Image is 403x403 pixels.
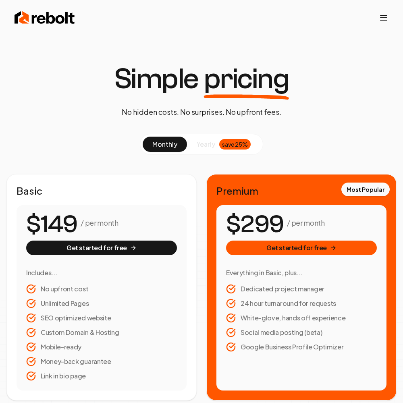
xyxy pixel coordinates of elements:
[226,284,377,294] li: Dedicated project manager
[26,357,177,366] li: Money-back guarantee
[216,184,386,197] h2: Premium
[114,64,289,93] h1: Simple
[17,184,187,197] h2: Basic
[26,206,77,243] number-flow-react: $149
[26,299,177,308] li: Unlimited Pages
[187,137,260,152] button: yearlysave 25%
[341,183,390,196] div: Most Popular
[226,342,377,352] li: Google Business Profile Optimizer
[226,206,284,243] number-flow-react: $299
[26,313,177,323] li: SEO optimized website
[226,313,377,323] li: White-glove, hands off experience
[226,328,377,337] li: Social media posting (beta)
[204,64,289,93] span: pricing
[226,299,377,308] li: 24 hour turnaround for requests
[26,371,177,381] li: Link in bio page
[143,137,187,152] button: monthly
[26,284,177,294] li: No upfront cost
[219,139,251,150] div: save 25%
[226,241,377,255] button: Get started for free
[15,10,75,26] img: Rebolt Logo
[287,217,324,229] p: / per month
[26,342,177,352] li: Mobile-ready
[197,139,215,149] span: yearly
[379,13,388,23] button: Toggle mobile menu
[226,268,377,278] h3: Everything in Basic, plus...
[81,217,118,229] p: / per month
[152,140,177,148] span: monthly
[122,106,281,118] p: No hidden costs. No surprises. No upfront fees.
[26,328,177,337] li: Custom Domain & Hosting
[26,268,177,278] h3: Includes...
[26,241,177,255] button: Get started for free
